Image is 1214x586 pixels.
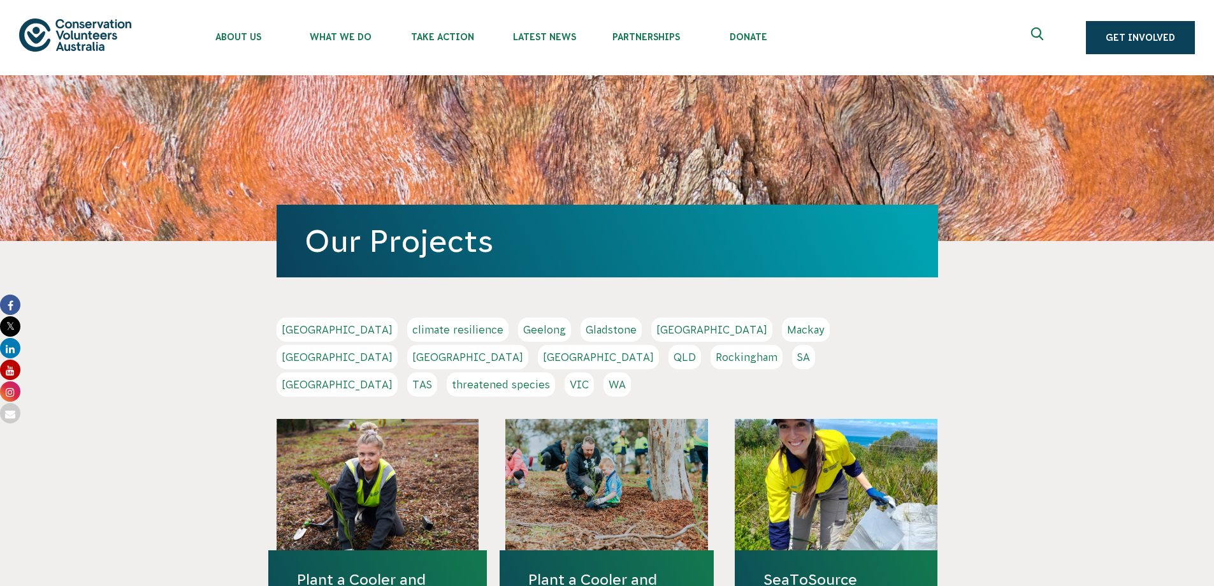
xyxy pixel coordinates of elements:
a: [GEOGRAPHIC_DATA] [277,372,398,397]
span: Donate [697,32,799,42]
a: SA [792,345,815,369]
a: Geelong [518,318,571,342]
a: Get Involved [1086,21,1195,54]
span: Partnerships [595,32,697,42]
a: Gladstone [581,318,642,342]
a: climate resilience [407,318,509,342]
a: [GEOGRAPHIC_DATA] [538,345,659,369]
a: TAS [407,372,437,397]
a: threatened species [447,372,555,397]
span: What We Do [289,32,391,42]
a: QLD [668,345,701,369]
a: [GEOGRAPHIC_DATA] [407,345,528,369]
a: [GEOGRAPHIC_DATA] [277,318,398,342]
span: Latest News [493,32,595,42]
a: Mackay [782,318,830,342]
span: Take Action [391,32,493,42]
a: Our Projects [305,224,493,258]
img: logo.svg [19,18,131,51]
span: About Us [187,32,289,42]
a: [GEOGRAPHIC_DATA] [277,345,398,369]
button: Expand search box Close search box [1023,22,1054,53]
span: Expand search box [1031,27,1047,48]
a: WA [603,372,631,397]
a: [GEOGRAPHIC_DATA] [651,318,772,342]
a: VIC [565,372,594,397]
a: Rockingham [711,345,783,369]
